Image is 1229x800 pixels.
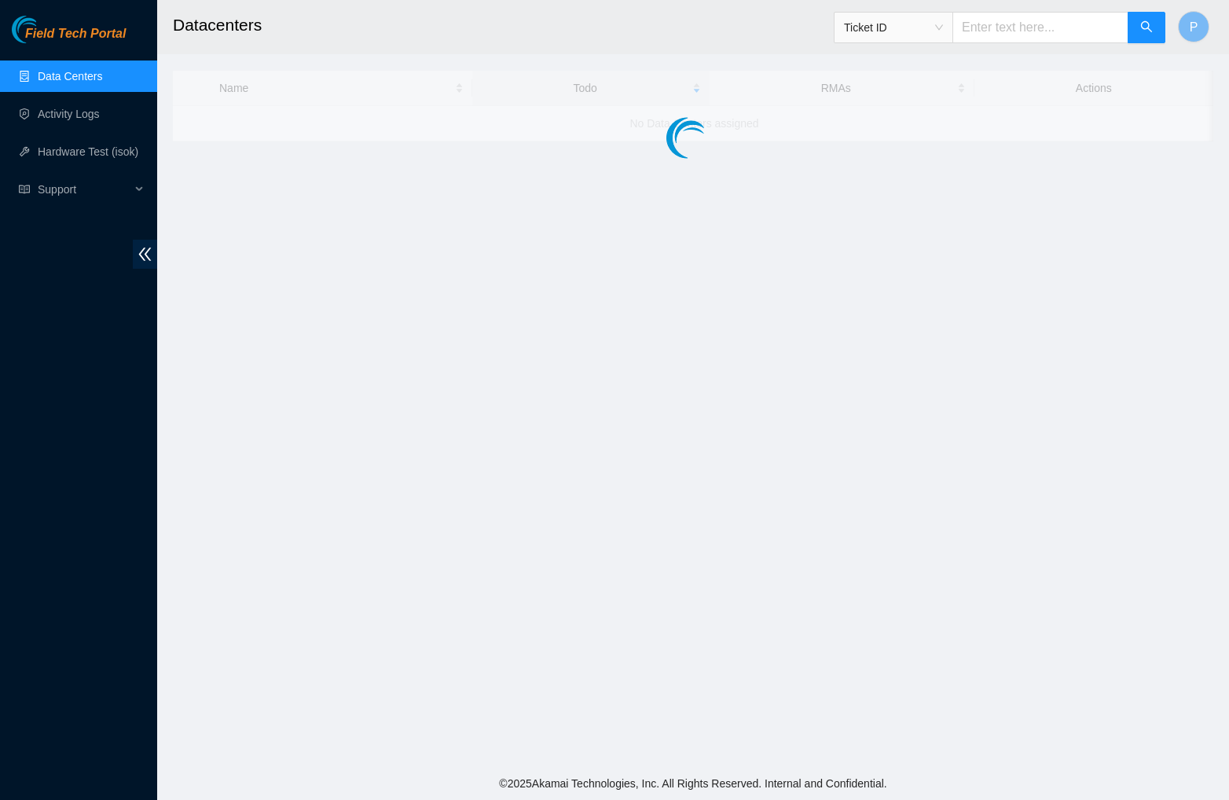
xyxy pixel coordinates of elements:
span: search [1140,20,1153,35]
a: Data Centers [38,70,102,83]
footer: © 2025 Akamai Technologies, Inc. All Rights Reserved. Internal and Confidential. [157,767,1229,800]
button: P [1178,11,1209,42]
span: read [19,184,30,195]
input: Enter text here... [952,12,1128,43]
a: Akamai TechnologiesField Tech Portal [12,28,126,49]
img: Akamai Technologies [12,16,79,43]
button: search [1128,12,1165,43]
span: Support [38,174,130,205]
a: Hardware Test (isok) [38,145,138,158]
a: Activity Logs [38,108,100,120]
span: P [1190,17,1198,37]
span: Field Tech Portal [25,27,126,42]
span: Ticket ID [844,16,943,39]
span: double-left [133,240,157,269]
